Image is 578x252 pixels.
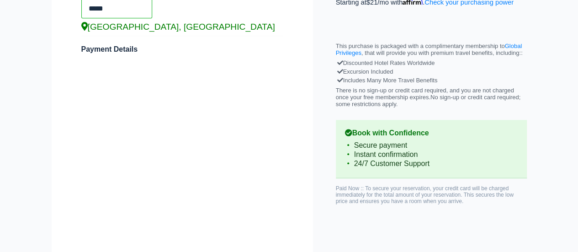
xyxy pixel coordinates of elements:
[81,22,283,32] div: [GEOGRAPHIC_DATA], [GEOGRAPHIC_DATA]
[336,185,514,204] span: Paid Now :: To secure your reservation, your credit card will be charged immediately for the tota...
[338,67,525,76] div: Excursion Included
[336,14,527,23] iframe: PayPal Message 1
[345,159,518,168] li: 24/7 Customer Support
[345,150,518,159] li: Instant confirmation
[338,59,525,67] div: Discounted Hotel Rates Worldwide
[81,45,138,53] span: Payment Details
[336,94,521,107] span: No sign-up or credit card required; some restrictions apply.
[336,87,527,107] p: There is no sign-up or credit card required, and you are not charged once your free membership ex...
[336,43,527,56] p: This purchase is packaged with a complimentary membership to , that will provide you with premium...
[336,43,522,56] a: Global Privileges
[345,129,518,137] b: Book with Confidence
[338,76,525,85] div: Includes Many More Travel Benefits
[345,141,518,150] li: Secure payment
